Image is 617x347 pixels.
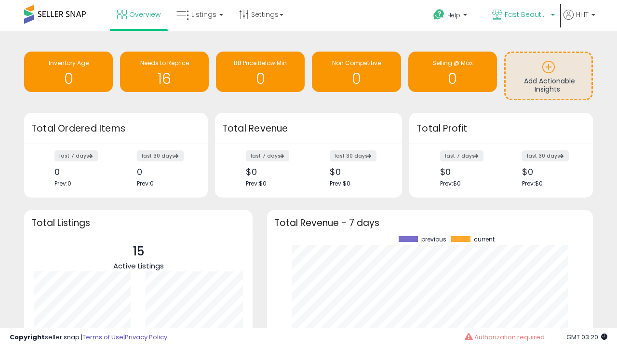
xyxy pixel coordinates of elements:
span: current [474,236,495,243]
span: Active Listings [113,261,164,271]
span: previous [421,236,446,243]
span: Listings [191,10,216,19]
span: BB Price Below Min [234,59,287,67]
div: seller snap | | [10,333,167,342]
span: Fast Beauty ([GEOGRAPHIC_DATA]) [505,10,548,19]
span: Hi IT [576,10,589,19]
div: 0 [54,167,108,177]
div: $0 [330,167,385,177]
a: Privacy Policy [125,333,167,342]
a: BB Price Below Min 0 [216,52,305,92]
span: Prev: $0 [522,179,543,187]
h3: Total Profit [416,122,586,135]
span: Inventory Age [49,59,89,67]
span: Prev: 0 [137,179,154,187]
a: Hi IT [563,10,595,31]
h3: Total Listings [31,219,245,227]
h3: Total Revenue - 7 days [274,219,586,227]
div: $0 [440,167,494,177]
h3: Total Revenue [222,122,395,135]
p: 15 [113,242,164,261]
h1: 0 [413,71,492,87]
label: last 30 days [330,150,376,161]
a: Inventory Age 0 [24,52,113,92]
strong: Copyright [10,333,45,342]
span: Prev: $0 [330,179,350,187]
a: Non Competitive 0 [312,52,401,92]
i: Get Help [433,9,445,21]
span: Add Actionable Insights [524,76,575,94]
span: Overview [129,10,161,19]
div: $0 [522,167,576,177]
h1: 0 [29,71,108,87]
label: last 7 days [440,150,483,161]
span: 2025-08-11 03:20 GMT [566,333,607,342]
h1: 0 [221,71,300,87]
div: 0 [137,167,191,177]
div: $0 [246,167,301,177]
span: Prev: $0 [246,179,267,187]
a: Help [426,1,483,31]
h1: 16 [125,71,204,87]
label: last 7 days [54,150,98,161]
h3: Total Ordered Items [31,122,201,135]
a: Terms of Use [82,333,123,342]
a: Add Actionable Insights [506,53,591,99]
h1: 0 [317,71,396,87]
span: Non Competitive [332,59,381,67]
span: Prev: $0 [440,179,461,187]
span: Prev: 0 [54,179,71,187]
label: last 7 days [246,150,289,161]
label: last 30 days [522,150,569,161]
span: Needs to Reprice [140,59,189,67]
span: Selling @ Max [432,59,473,67]
a: Selling @ Max 0 [408,52,497,92]
span: Help [447,11,460,19]
label: last 30 days [137,150,184,161]
a: Needs to Reprice 16 [120,52,209,92]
